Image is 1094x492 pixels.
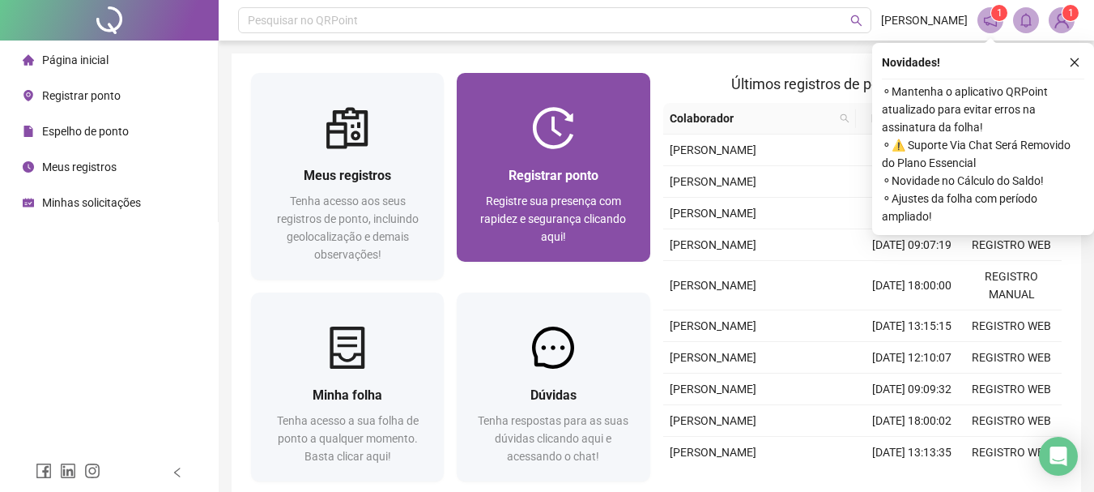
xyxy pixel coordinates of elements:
span: 1 [1068,7,1074,19]
td: REGISTRO WEB [962,229,1062,261]
span: facebook [36,463,52,479]
td: REGISTRO WEB [962,342,1062,374]
a: DúvidasTenha respostas para as suas dúvidas clicando aqui e acessando o chat! [457,293,649,481]
span: search [840,113,849,123]
td: [DATE] 12:10:08 [862,198,962,229]
span: Registrar ponto [42,89,121,102]
span: ⚬ Novidade no Cálculo do Saldo! [882,172,1084,190]
span: Tenha acesso a sua folha de ponto a qualquer momento. Basta clicar aqui! [277,414,419,463]
td: REGISTRO WEB [962,374,1062,405]
span: Últimos registros de ponto sincronizados [731,75,993,92]
span: Registre sua presença com rapidez e segurança clicando aqui! [480,195,626,243]
td: [DATE] 09:09:32 [862,374,962,405]
a: Registrar pontoRegistre sua presença com rapidez e segurança clicando aqui! [457,73,649,262]
span: Novidades ! [882,53,940,71]
td: [DATE] 18:00:00 [862,135,962,166]
span: [PERSON_NAME] [670,351,756,364]
span: [PERSON_NAME] [670,207,756,220]
span: Meus registros [304,168,391,183]
div: Open Intercom Messenger [1039,437,1078,476]
span: ⚬ Mantenha o aplicativo QRPoint atualizado para evitar erros na assinatura da folha! [882,83,1084,136]
td: [DATE] 13:15:15 [862,310,962,342]
a: Meus registrosTenha acesso aos seus registros de ponto, incluindo geolocalização e demais observa... [251,73,444,280]
span: home [23,54,34,66]
span: [PERSON_NAME] [881,11,968,29]
span: Página inicial [42,53,109,66]
span: ⚬ Ajustes da folha com período ampliado! [882,190,1084,225]
td: REGISTRO WEB [962,437,1062,468]
span: [PERSON_NAME] [670,143,756,156]
span: [PERSON_NAME] [670,446,756,459]
th: Data/Hora [856,103,952,135]
td: [DATE] 13:10:11 [862,166,962,198]
span: [PERSON_NAME] [670,383,756,396]
span: Tenha acesso aos seus registros de ponto, incluindo geolocalização e demais observações! [277,195,419,261]
span: [PERSON_NAME] [670,279,756,292]
td: [DATE] 18:00:00 [862,261,962,310]
td: REGISTRO WEB [962,405,1062,437]
td: [DATE] 18:00:02 [862,405,962,437]
span: Espelho de ponto [42,125,129,138]
span: search [836,106,853,130]
td: [DATE] 13:13:35 [862,437,962,468]
span: Meus registros [42,160,117,173]
td: REGISTRO WEB [962,310,1062,342]
span: Dúvidas [530,387,577,403]
span: [PERSON_NAME] [670,238,756,251]
span: file [23,126,34,137]
td: REGISTRO MANUAL [962,261,1062,310]
span: Minhas solicitações [42,196,141,209]
span: [PERSON_NAME] [670,414,756,427]
span: left [172,467,183,478]
span: bell [1019,13,1033,28]
span: linkedin [60,463,76,479]
span: search [850,15,862,27]
a: Minha folhaTenha acesso a sua folha de ponto a qualquer momento. Basta clicar aqui! [251,293,444,481]
span: ⚬ ⚠️ Suporte Via Chat Será Removido do Plano Essencial [882,136,1084,172]
span: close [1069,57,1080,68]
span: Data/Hora [862,109,933,127]
td: [DATE] 12:10:07 [862,342,962,374]
sup: 1 [991,5,1007,21]
span: [PERSON_NAME] [670,175,756,188]
span: notification [983,13,998,28]
span: Tenha respostas para as suas dúvidas clicando aqui e acessando o chat! [478,414,628,463]
span: [PERSON_NAME] [670,319,756,332]
span: 1 [997,7,1002,19]
span: Registrar ponto [509,168,598,183]
span: schedule [23,197,34,208]
sup: Atualize o seu contato no menu Meus Dados [1062,5,1079,21]
span: Minha folha [313,387,382,403]
span: clock-circle [23,161,34,173]
td: [DATE] 09:07:19 [862,229,962,261]
span: instagram [84,463,100,479]
span: environment [23,90,34,101]
span: Colaborador [670,109,834,127]
img: 93554 [1049,8,1074,32]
